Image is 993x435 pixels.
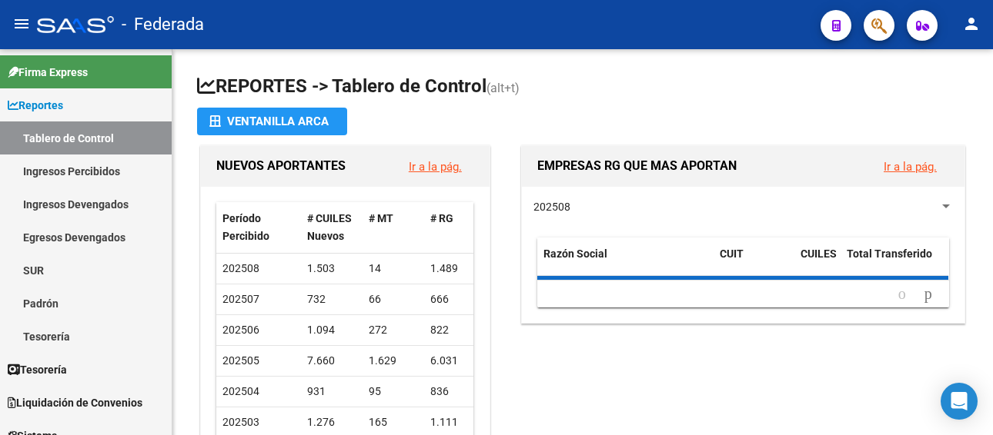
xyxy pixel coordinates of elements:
[222,385,259,397] span: 202504
[122,8,204,42] span: - Federada
[216,158,346,173] span: NUEVOS APORTANTES
[369,260,418,277] div: 14
[430,212,453,224] span: # RG
[307,383,356,400] div: 931
[891,286,913,303] a: go to previous page
[369,383,418,400] div: 95
[307,212,352,242] span: # CUILES Nuevos
[209,108,335,135] div: Ventanilla ARCA
[533,201,570,213] span: 202508
[801,247,837,260] span: CUILES
[307,291,356,308] div: 732
[486,81,520,95] span: (alt+t)
[12,15,31,33] mat-icon: menu
[720,247,744,260] span: CUIT
[430,383,480,400] div: 836
[222,212,269,242] span: Período Percibido
[8,361,67,378] span: Tesorería
[424,202,486,253] datatable-header-cell: # RG
[841,237,948,288] datatable-header-cell: Total Transferido
[430,291,480,308] div: 666
[222,293,259,305] span: 202507
[430,321,480,339] div: 822
[962,15,981,33] mat-icon: person
[941,383,978,420] div: Open Intercom Messenger
[369,321,418,339] div: 272
[430,413,480,431] div: 1.111
[918,286,939,303] a: go to next page
[543,247,607,260] span: Razón Social
[307,413,356,431] div: 1.276
[363,202,424,253] datatable-header-cell: # MT
[307,352,356,370] div: 7.660
[884,160,937,174] a: Ir a la pág.
[222,262,259,274] span: 202508
[216,202,301,253] datatable-header-cell: Período Percibido
[222,324,259,336] span: 202506
[307,260,356,277] div: 1.503
[396,152,474,181] button: Ir a la pág.
[369,352,418,370] div: 1.629
[307,321,356,339] div: 1.094
[222,416,259,428] span: 202503
[714,237,794,288] datatable-header-cell: CUIT
[369,413,418,431] div: 165
[8,64,88,81] span: Firma Express
[301,202,363,253] datatable-header-cell: # CUILES Nuevos
[537,158,737,173] span: EMPRESAS RG QUE MAS APORTAN
[871,152,949,181] button: Ir a la pág.
[537,237,714,288] datatable-header-cell: Razón Social
[430,260,480,277] div: 1.489
[369,212,393,224] span: # MT
[430,352,480,370] div: 6.031
[8,394,142,411] span: Liquidación de Convenios
[197,74,968,101] h1: REPORTES -> Tablero de Control
[794,237,841,288] datatable-header-cell: CUILES
[847,247,932,260] span: Total Transferido
[222,354,259,367] span: 202505
[197,108,347,135] button: Ventanilla ARCA
[369,291,418,308] div: 66
[409,160,462,174] a: Ir a la pág.
[8,97,63,114] span: Reportes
